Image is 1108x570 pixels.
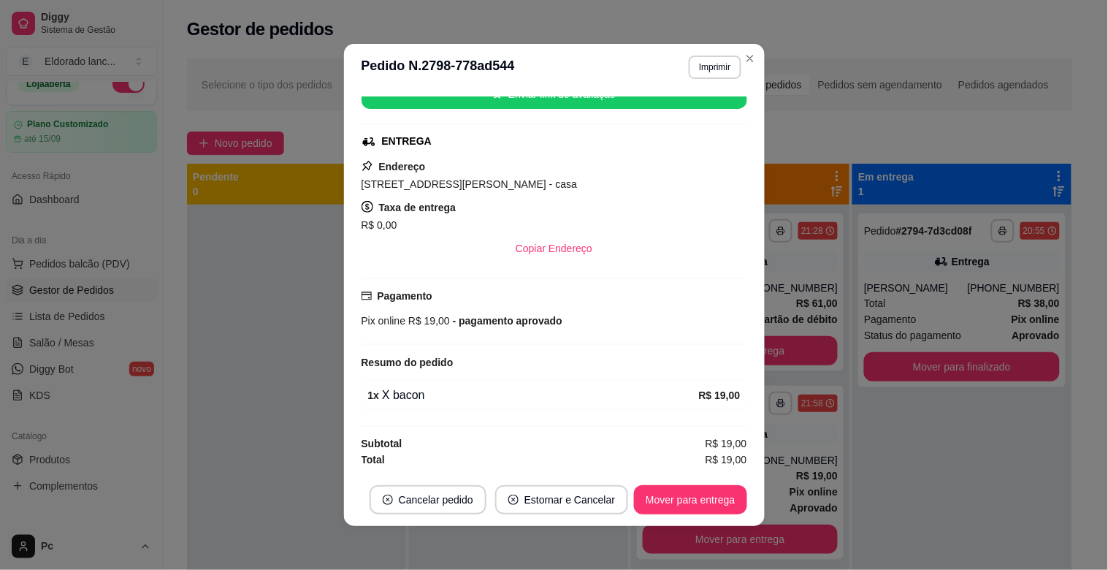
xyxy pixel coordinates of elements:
div: ENTREGA [382,134,432,149]
h3: Pedido N. 2798-778ad544 [362,56,515,79]
span: R$ 0,00 [362,219,397,231]
strong: R$ 19,00 [699,389,741,401]
button: Copiar Endereço [504,234,604,263]
span: R$ 19,00 [405,315,450,327]
span: R$ 19,00 [706,452,747,468]
span: dollar [362,201,373,213]
strong: Resumo do pedido [362,357,454,368]
button: Mover para entrega [634,485,746,514]
span: R$ 19,00 [706,436,747,452]
strong: Total [362,454,385,465]
span: pushpin [362,160,373,172]
button: close-circleEstornar e Cancelar [495,485,629,514]
span: Pix online [362,315,406,327]
button: Imprimir [689,56,741,79]
button: Close [738,47,762,70]
strong: Pagamento [378,290,432,302]
strong: Endereço [379,161,426,172]
strong: Taxa de entrega [379,202,456,213]
span: close-circle [383,495,393,505]
span: credit-card [362,291,372,301]
button: close-circleCancelar pedido [370,485,486,514]
span: close-circle [508,495,519,505]
strong: 1 x [368,389,380,401]
span: [STREET_ADDRESS][PERSON_NAME] - casa [362,178,578,190]
div: X bacon [368,387,699,404]
span: - pagamento aprovado [450,315,562,327]
strong: Subtotal [362,438,402,449]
